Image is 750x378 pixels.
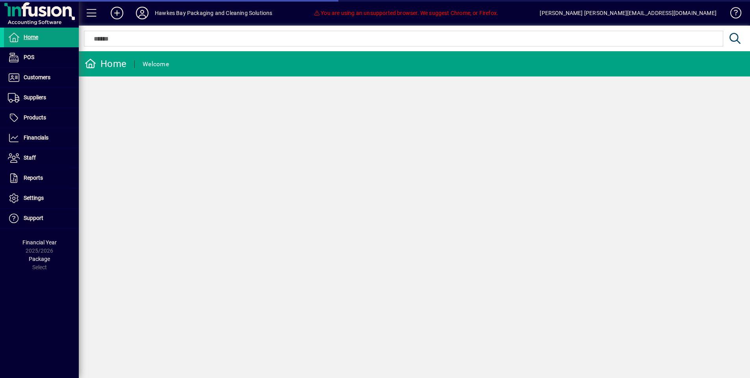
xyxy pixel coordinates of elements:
[24,175,43,181] span: Reports
[4,209,79,228] a: Support
[24,195,44,201] span: Settings
[4,128,79,148] a: Financials
[4,188,79,208] a: Settings
[4,68,79,88] a: Customers
[314,10,498,16] span: You are using an unsupported browser. We suggest Chrome, or Firefox.
[24,155,36,161] span: Staff
[24,94,46,101] span: Suppliers
[4,108,79,128] a: Products
[4,148,79,168] a: Staff
[22,239,57,246] span: Financial Year
[4,48,79,67] a: POS
[4,88,79,108] a: Suppliers
[4,168,79,188] a: Reports
[24,54,34,60] span: POS
[24,34,38,40] span: Home
[143,58,169,71] div: Welcome
[24,215,43,221] span: Support
[24,134,48,141] span: Financials
[24,74,50,80] span: Customers
[724,2,740,27] a: Knowledge Base
[85,58,126,70] div: Home
[24,114,46,121] span: Products
[540,7,717,19] div: [PERSON_NAME] [PERSON_NAME][EMAIL_ADDRESS][DOMAIN_NAME]
[130,6,155,20] button: Profile
[29,256,50,262] span: Package
[104,6,130,20] button: Add
[155,7,273,19] div: Hawkes Bay Packaging and Cleaning Solutions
